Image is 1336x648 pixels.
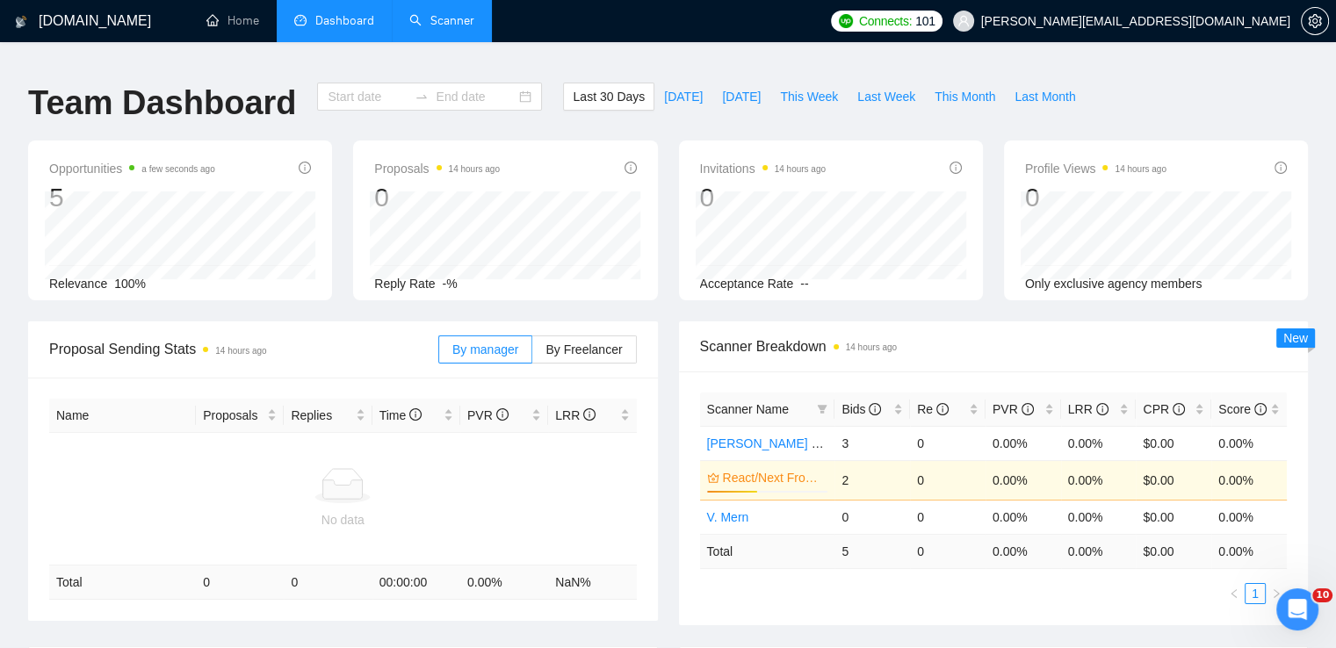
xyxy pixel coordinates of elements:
[49,399,196,433] th: Name
[910,426,986,460] td: 0
[583,408,596,421] span: info-circle
[1136,534,1211,568] td: $ 0.00
[936,403,949,415] span: info-circle
[409,408,422,421] span: info-circle
[328,87,408,106] input: Start date
[203,406,264,425] span: Proposals
[443,277,458,291] span: -%
[548,565,636,600] td: NaN %
[839,14,853,28] img: upwork-logo.png
[1068,402,1109,416] span: LRR
[291,406,351,425] span: Replies
[1136,426,1211,460] td: $0.00
[700,534,835,568] td: Total
[986,460,1061,500] td: 0.00%
[545,342,622,356] span: By Freelancer
[496,408,509,421] span: info-circle
[848,83,925,111] button: Last Week
[1211,426,1287,460] td: 0.00%
[707,472,719,484] span: crown
[910,534,986,568] td: 0
[664,87,703,106] span: [DATE]
[834,426,910,460] td: 3
[917,402,949,416] span: Re
[910,460,986,500] td: 0
[573,87,645,106] span: Last 30 Days
[654,83,712,111] button: [DATE]
[770,83,848,111] button: This Week
[707,402,789,416] span: Scanner Name
[467,408,509,422] span: PVR
[449,164,500,174] time: 14 hours ago
[1211,500,1287,534] td: 0.00%
[1096,403,1109,415] span: info-circle
[49,338,438,360] span: Proposal Sending Stats
[141,164,214,174] time: a few seconds ago
[700,277,794,291] span: Acceptance Rate
[1061,460,1137,500] td: 0.00%
[196,565,284,600] td: 0
[49,565,196,600] td: Total
[957,15,970,27] span: user
[1136,500,1211,534] td: $0.00
[993,402,1034,416] span: PVR
[915,11,935,31] span: 101
[700,181,826,214] div: 0
[813,396,831,422] span: filter
[1211,534,1287,568] td: 0.00 %
[415,90,429,104] span: to
[374,181,500,214] div: 0
[1302,14,1328,28] span: setting
[1061,426,1137,460] td: 0.00%
[1246,584,1265,603] a: 1
[1312,588,1332,602] span: 10
[950,162,962,174] span: info-circle
[1224,583,1245,604] button: left
[1136,460,1211,500] td: $0.00
[1025,277,1202,291] span: Only exclusive agency members
[1211,460,1287,500] td: 0.00%
[986,500,1061,534] td: 0.00%
[625,162,637,174] span: info-circle
[1025,158,1166,179] span: Profile Views
[1173,403,1185,415] span: info-circle
[436,87,516,106] input: End date
[859,11,912,31] span: Connects:
[196,399,284,433] th: Proposals
[707,436,885,450] a: [PERSON_NAME] Development
[780,87,838,106] span: This Week
[215,346,266,356] time: 14 hours ago
[15,8,27,36] img: logo
[834,500,910,534] td: 0
[315,13,374,28] span: Dashboard
[700,335,1288,357] span: Scanner Breakdown
[857,87,915,106] span: Last Week
[1271,588,1282,599] span: right
[1061,500,1137,534] td: 0.00%
[1115,164,1166,174] time: 14 hours ago
[1275,162,1287,174] span: info-circle
[294,14,307,26] span: dashboard
[1005,83,1085,111] button: Last Month
[1283,331,1308,345] span: New
[28,83,296,124] h1: Team Dashboard
[299,162,311,174] span: info-circle
[1301,7,1329,35] button: setting
[707,510,749,524] a: V. Mern
[415,90,429,104] span: swap-right
[1266,583,1287,604] button: right
[1224,583,1245,604] li: Previous Page
[869,403,881,415] span: info-circle
[935,87,995,106] span: This Month
[712,83,770,111] button: [DATE]
[700,158,826,179] span: Invitations
[925,83,1005,111] button: This Month
[1229,588,1239,599] span: left
[1276,588,1318,630] iframe: Intercom live chat
[1061,534,1137,568] td: 0.00 %
[841,402,881,416] span: Bids
[49,181,215,214] div: 5
[372,565,460,600] td: 00:00:00
[379,408,422,422] span: Time
[460,565,548,600] td: 0.00 %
